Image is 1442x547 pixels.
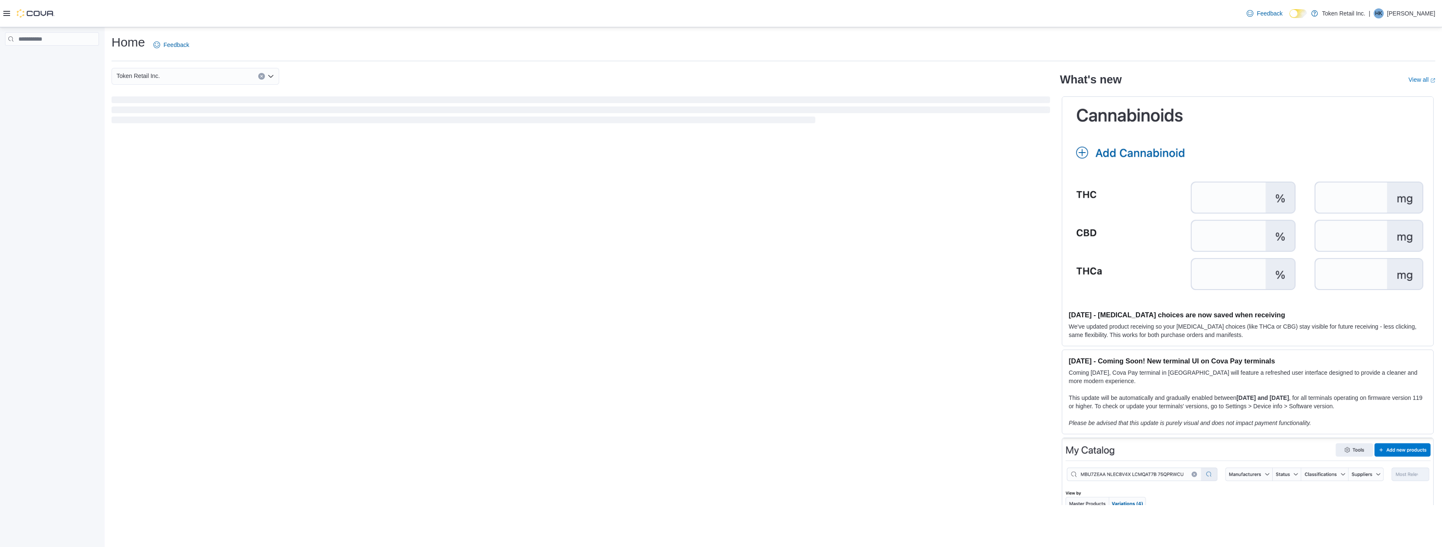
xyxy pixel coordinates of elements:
[1069,357,1426,365] h3: [DATE] - Coming Soon! New terminal UI on Cova Pay terminals
[1069,394,1426,410] p: This update will be automatically and gradually enabled between , for all terminals operating on ...
[1375,8,1382,18] span: HK
[267,73,274,80] button: Open list of options
[1069,420,1311,426] em: Please be advised that this update is purely visual and does not impact payment functionality.
[112,34,145,51] h1: Home
[1237,394,1289,401] strong: [DATE] and [DATE]
[117,71,160,81] span: Token Retail Inc.
[163,41,189,49] span: Feedback
[17,9,54,18] img: Cova
[1430,78,1435,83] svg: External link
[1243,5,1286,22] a: Feedback
[1069,311,1426,319] h3: [DATE] - [MEDICAL_DATA] choices are now saved when receiving
[1387,8,1435,18] p: [PERSON_NAME]
[1374,8,1384,18] div: Hassan Khan
[1289,9,1307,18] input: Dark Mode
[1408,76,1435,83] a: View allExternal link
[1322,8,1366,18] p: Token Retail Inc.
[1069,368,1426,385] p: Coming [DATE], Cova Pay terminal in [GEOGRAPHIC_DATA] will feature a refreshed user interface des...
[150,36,192,53] a: Feedback
[5,47,99,67] nav: Complex example
[1060,73,1122,86] h2: What's new
[1369,8,1370,18] p: |
[1069,322,1426,339] p: We've updated product receiving so your [MEDICAL_DATA] choices (like THCa or CBG) stay visible fo...
[112,98,1050,125] span: Loading
[258,73,265,80] button: Clear input
[1257,9,1282,18] span: Feedback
